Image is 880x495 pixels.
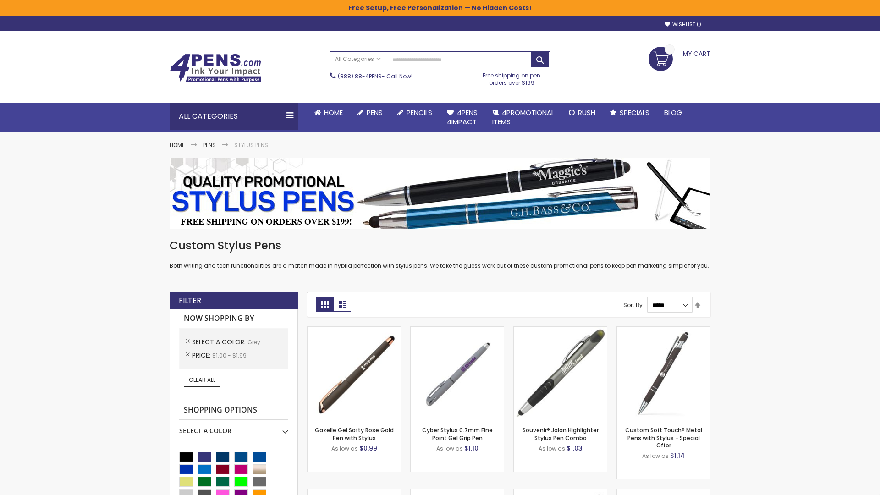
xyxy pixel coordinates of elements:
[436,445,463,452] span: As low as
[390,103,440,123] a: Pencils
[492,108,554,126] span: 4PROMOTIONAL ITEMS
[603,103,657,123] a: Specials
[514,327,607,420] img: Souvenir® Jalan Highlighter Stylus Pen Combo-Grey
[331,445,358,452] span: As low as
[247,338,260,346] span: Grey
[316,297,334,312] strong: Grid
[203,141,216,149] a: Pens
[539,445,565,452] span: As low as
[179,420,288,435] div: Select A Color
[170,141,185,149] a: Home
[561,103,603,123] a: Rush
[234,141,268,149] strong: Stylus Pens
[170,158,710,229] img: Stylus Pens
[642,452,669,460] span: As low as
[620,108,649,117] span: Specials
[657,103,689,123] a: Blog
[422,426,493,441] a: Cyber Stylus 0.7mm Fine Point Gel Grip Pen
[625,426,702,449] a: Custom Soft Touch® Metal Pens with Stylus - Special Offer
[170,103,298,130] div: All Categories
[440,103,485,132] a: 4Pens4impact
[212,352,247,359] span: $1.00 - $1.99
[338,72,382,80] a: (888) 88-4PENS
[522,426,599,441] a: Souvenir® Jalan Highlighter Stylus Pen Combo
[578,108,595,117] span: Rush
[485,103,561,132] a: 4PROMOTIONALITEMS
[308,326,401,334] a: Gazelle Gel Softy Rose Gold Pen with Stylus-Grey
[170,54,261,83] img: 4Pens Custom Pens and Promotional Products
[617,326,710,334] a: Custom Soft Touch® Metal Pens with Stylus-Grey
[307,103,350,123] a: Home
[665,21,701,28] a: Wishlist
[464,444,478,453] span: $1.10
[184,374,220,386] a: Clear All
[566,444,583,453] span: $1.03
[514,326,607,334] a: Souvenir® Jalan Highlighter Stylus Pen Combo-Grey
[617,327,710,420] img: Custom Soft Touch® Metal Pens with Stylus-Grey
[179,401,288,420] strong: Shopping Options
[664,108,682,117] span: Blog
[367,108,383,117] span: Pens
[330,52,385,67] a: All Categories
[315,426,394,441] a: Gazelle Gel Softy Rose Gold Pen with Stylus
[179,309,288,328] strong: Now Shopping by
[350,103,390,123] a: Pens
[338,72,412,80] span: - Call Now!
[308,327,401,420] img: Gazelle Gel Softy Rose Gold Pen with Stylus-Grey
[359,444,377,453] span: $0.99
[623,301,643,309] label: Sort By
[170,238,710,270] div: Both writing and tech functionalities are a match made in hybrid perfection with stylus pens. We ...
[447,108,478,126] span: 4Pens 4impact
[324,108,343,117] span: Home
[179,296,201,306] strong: Filter
[670,451,685,460] span: $1.14
[411,326,504,334] a: Cyber Stylus 0.7mm Fine Point Gel Grip Pen-Grey
[192,351,212,360] span: Price
[411,327,504,420] img: Cyber Stylus 0.7mm Fine Point Gel Grip Pen-Grey
[335,55,381,63] span: All Categories
[170,238,710,253] h1: Custom Stylus Pens
[473,68,550,87] div: Free shipping on pen orders over $199
[407,108,432,117] span: Pencils
[192,337,247,346] span: Select A Color
[189,376,215,384] span: Clear All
